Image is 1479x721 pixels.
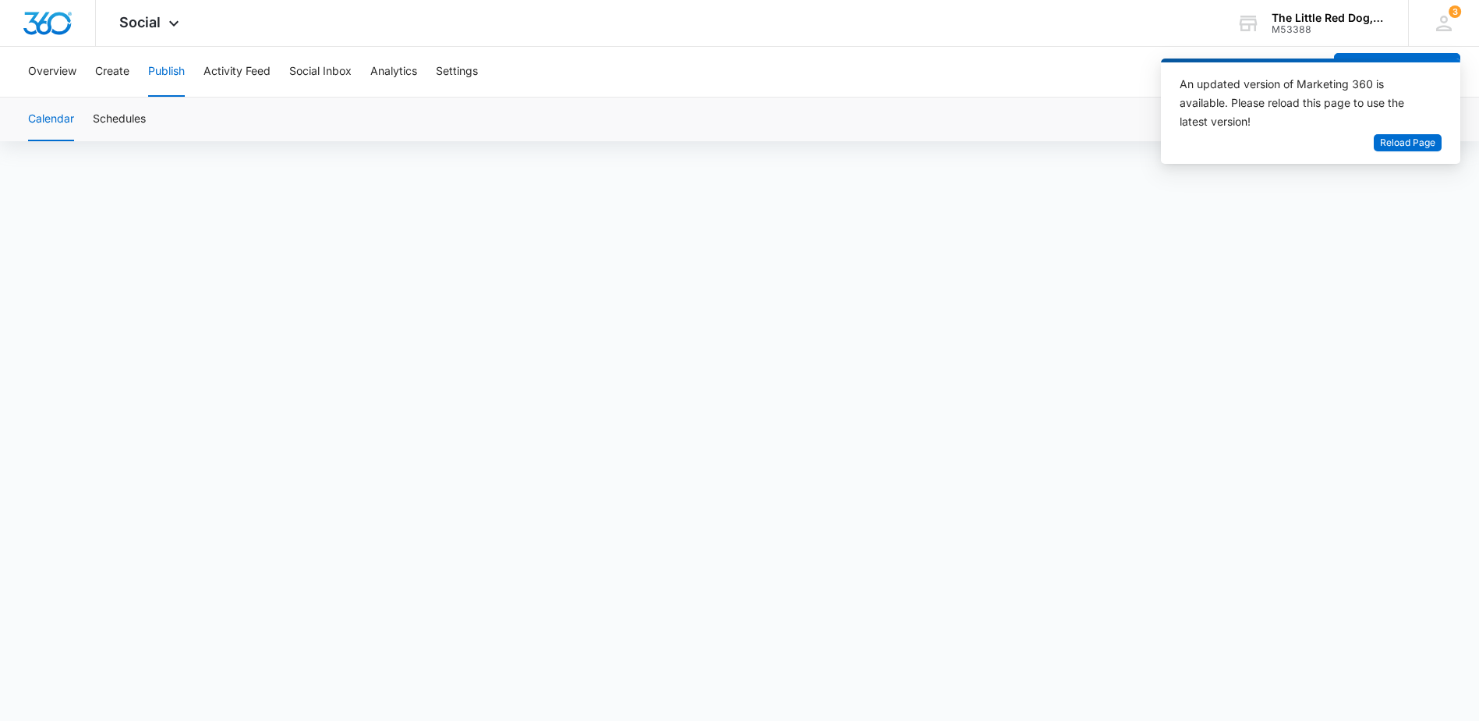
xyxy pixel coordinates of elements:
div: An updated version of Marketing 360 is available. Please reload this page to use the latest version! [1180,75,1423,131]
button: Social Inbox [289,47,352,97]
button: Activity Feed [203,47,271,97]
button: Create a Post [1334,53,1460,91]
div: notifications count [1449,5,1461,18]
span: Reload Page [1380,136,1435,151]
button: Overview [28,47,76,97]
div: account name [1272,12,1385,24]
button: Schedules [93,98,146,141]
div: account id [1272,24,1385,35]
button: Calendar [28,98,74,141]
button: Settings [436,47,478,97]
button: Analytics [370,47,417,97]
span: Social [119,14,161,30]
button: Create [95,47,129,97]
span: 3 [1449,5,1461,18]
button: Reload Page [1374,134,1442,152]
button: Publish [148,47,185,97]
